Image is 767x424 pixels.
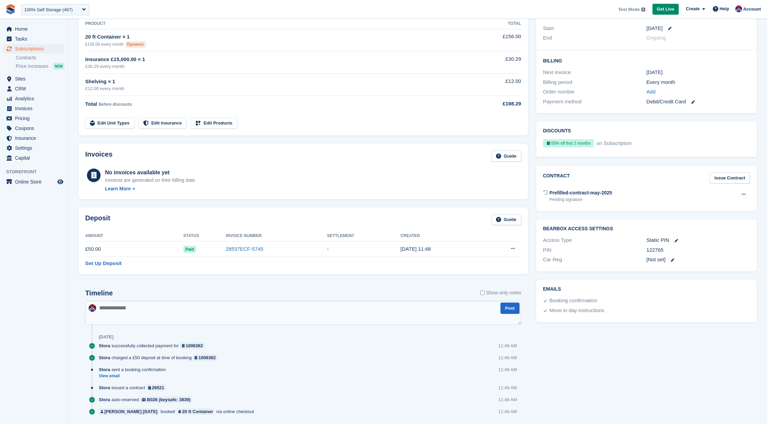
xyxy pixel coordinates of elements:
[85,289,113,297] h2: Timeline
[3,133,64,143] a: menu
[498,384,517,391] div: 11:48 AM
[543,98,647,106] div: Payment method
[3,104,64,113] a: menu
[16,55,64,61] a: Contracts
[401,231,482,242] th: Created
[15,123,56,133] span: Coupons
[180,342,205,349] a: 1006362
[657,6,674,13] span: Get Live
[652,4,679,15] a: Get Live
[3,24,64,34] a: menu
[85,214,110,225] h2: Deposit
[85,18,474,29] th: Product
[550,189,612,196] div: Prefilled-contract-may-2025
[99,102,132,107] span: Before discounts
[3,34,64,44] a: menu
[177,408,215,415] a: 20 ft Container
[543,34,647,42] div: End
[550,307,604,315] div: Move in day instructions
[3,153,64,163] a: menu
[15,34,56,44] span: Tasks
[125,41,146,48] div: Dynamic
[646,35,666,41] span: Ongoing
[6,169,68,175] span: Storefront
[474,74,521,96] td: £12.00
[15,24,56,34] span: Home
[56,178,64,186] a: Preview store
[99,366,110,373] span: Stora
[543,69,647,76] div: Next invoice
[3,94,64,103] a: menu
[15,104,56,113] span: Invoices
[480,289,521,296] label: Show only notes
[99,408,159,415] a: [PERSON_NAME] [DATE]
[543,25,647,32] div: Start
[3,44,64,54] a: menu
[99,354,110,361] span: Stora
[85,85,474,92] div: £12.00 every month
[85,150,112,162] h2: Invoices
[543,287,750,292] h2: Emails
[99,396,110,403] span: Stora
[498,342,517,349] div: 11:49 AM
[543,236,647,244] div: Access Type
[183,231,226,242] th: Status
[743,6,761,13] span: Account
[105,185,131,192] div: Learn More
[498,354,517,361] div: 11:48 AM
[498,366,517,373] div: 11:48 AM
[99,342,208,349] div: successfully collected payment for
[543,172,570,184] h2: Contract
[15,74,56,84] span: Sites
[85,56,474,63] div: Insurance £15,000.00 × 1
[15,114,56,123] span: Pricing
[104,408,157,415] div: [PERSON_NAME] [DATE]
[646,98,750,106] div: Debit/Credit Card
[15,94,56,103] span: Analytics
[550,196,612,203] div: Pending signature
[550,297,597,305] div: Booking confirmation
[183,246,196,253] span: Paid
[152,384,164,391] div: 26521
[138,118,187,129] a: Edit Insurance
[89,304,96,312] img: David Hughes
[198,354,216,361] div: 1006362
[543,256,647,264] div: Car Reg
[15,177,56,187] span: Online Store
[99,366,169,373] div: sent a booking confirmation
[105,169,196,177] div: No invoices available yet
[226,246,263,252] a: 28537ECF-5745
[85,118,134,129] a: Edit Unit Types
[543,78,647,86] div: Billing period
[182,408,213,415] div: 20 ft Container
[543,88,647,96] div: Order number
[491,150,521,162] a: Guide
[15,153,56,163] span: Capital
[85,101,97,107] span: Total
[646,236,750,244] div: Static PIN
[686,5,700,12] span: Create
[543,226,750,232] h2: BearBox Access Settings
[474,18,521,29] th: Total
[99,408,257,415] div: booked via online checkout
[500,303,520,314] button: Post
[99,354,221,361] div: charged a £50 deposit at time of booking
[474,100,521,108] div: £198.29
[498,396,517,403] div: 11:48 AM
[105,185,196,192] a: Learn More
[15,143,56,153] span: Settings
[226,231,327,242] th: Invoice Number
[85,260,122,267] a: Set Up Deposit
[646,69,750,76] div: [DATE]
[99,373,169,379] a: View email
[401,246,431,252] time: 2025-10-07 10:48:35 UTC
[15,84,56,93] span: CRM
[3,74,64,84] a: menu
[646,246,750,254] div: 122765
[85,231,183,242] th: Amount
[85,242,183,257] td: £50.00
[85,78,474,86] div: Shelving × 1
[646,78,750,86] div: Every month
[710,172,750,184] a: Issue Contract
[543,57,750,64] h2: Billing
